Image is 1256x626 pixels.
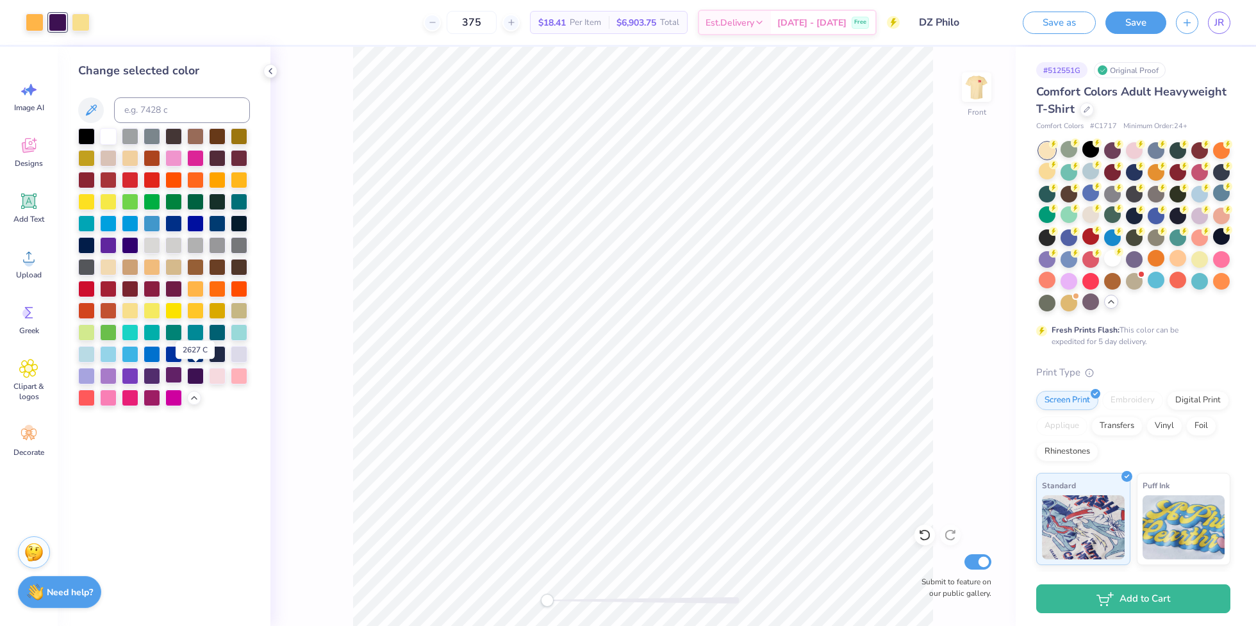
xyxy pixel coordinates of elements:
[1036,365,1230,380] div: Print Type
[1186,416,1216,436] div: Foil
[114,97,250,123] input: e.g. 7428 c
[541,594,554,607] div: Accessibility label
[616,16,656,29] span: $6,903.75
[909,10,1004,35] input: Untitled Design
[1208,12,1230,34] a: JR
[570,16,601,29] span: Per Item
[854,18,866,27] span: Free
[78,62,250,79] div: Change selected color
[538,16,566,29] span: $18.41
[13,447,44,457] span: Decorate
[1105,12,1166,34] button: Save
[706,16,754,29] span: Est. Delivery
[1167,391,1229,410] div: Digital Print
[14,103,44,113] span: Image AI
[1091,416,1143,436] div: Transfers
[1143,495,1225,559] img: Puff Ink
[914,576,991,599] label: Submit to feature on our public gallery.
[1143,479,1169,492] span: Puff Ink
[660,16,679,29] span: Total
[1052,325,1120,335] strong: Fresh Prints Flash:
[8,381,50,402] span: Clipart & logos
[16,270,42,280] span: Upload
[968,106,986,118] div: Front
[1123,121,1187,132] span: Minimum Order: 24 +
[777,16,847,29] span: [DATE] - [DATE]
[1042,495,1125,559] img: Standard
[1036,442,1098,461] div: Rhinestones
[1146,416,1182,436] div: Vinyl
[1052,324,1209,347] div: This color can be expedited for 5 day delivery.
[1036,584,1230,613] button: Add to Cart
[1036,416,1087,436] div: Applique
[13,214,44,224] span: Add Text
[1036,84,1227,117] span: Comfort Colors Adult Heavyweight T-Shirt
[19,325,39,336] span: Greek
[1102,391,1163,410] div: Embroidery
[47,586,93,598] strong: Need help?
[1036,62,1087,78] div: # 512551G
[1214,15,1224,30] span: JR
[1036,121,1084,132] span: Comfort Colors
[1036,391,1098,410] div: Screen Print
[1094,62,1166,78] div: Original Proof
[1042,479,1076,492] span: Standard
[176,341,215,359] div: 2627 C
[447,11,497,34] input: – –
[1023,12,1096,34] button: Save as
[964,74,989,100] img: Front
[15,158,43,169] span: Designs
[1090,121,1117,132] span: # C1717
